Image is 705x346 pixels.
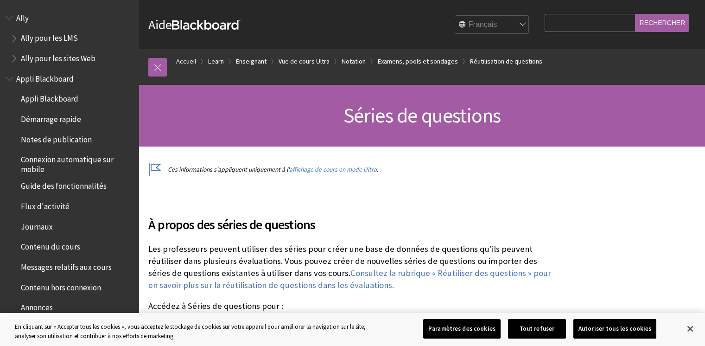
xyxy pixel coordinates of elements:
[148,204,559,234] h2: À propos des séries de questions
[208,56,224,67] a: Learn
[279,56,330,67] a: Vue de cours Ultra
[470,56,542,67] a: Réutilisation de questions
[21,51,95,63] span: Ally pour les sites Web
[148,268,551,291] a: Consultez la rubrique « Réutiliser des questions » pour en savoir plus sur la réutilisation de qu...
[21,111,81,124] span: Démarrage rapide
[21,152,133,174] span: Connexion automatique sur mobile
[148,16,241,33] a: AideBlackboard
[573,319,656,339] button: Autoriser tous les cookies
[21,132,92,144] span: Notes de publication
[6,10,133,66] nav: Book outline for Anthology Ally Help
[455,16,529,34] select: Site Language Selector
[16,71,74,83] span: Appli Blackboard
[16,10,29,23] span: Ally
[148,300,559,312] p: Accédez à Séries de questions pour :
[289,166,377,173] a: affichage de cours en mode Ultra
[148,165,559,174] p: Ces informations s'appliquent uniquement à l' .
[378,56,458,67] a: Examens, pools et sondages
[15,322,388,340] div: En cliquant sur « Accepter tous les cookies », vous acceptez le stockage de cookies sur votre app...
[172,20,241,30] strong: Blackboard
[21,91,78,104] span: Appli Blackboard
[236,56,267,67] a: Enseignant
[21,179,107,191] span: Guide des fonctionnalités
[342,56,366,67] a: Notation
[21,219,53,231] span: Journaux
[21,199,70,211] span: Flux d'activité
[21,300,53,313] span: Annonces
[508,319,566,339] button: Tout refuser
[635,14,690,32] input: Rechercher
[21,280,101,292] span: Contenu hors connexion
[343,103,501,128] span: Séries de questions
[148,243,559,292] p: Les professeurs peuvent utiliser des séries pour créer une base de données de questions qu'ils pe...
[176,56,196,67] a: Accueil
[680,319,700,339] button: Fermer
[21,31,78,43] span: Ally pour les LMS
[21,239,80,252] span: Contenu du cours
[423,319,501,339] button: Paramètres des cookies
[21,259,112,272] span: Messages relatifs aux cours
